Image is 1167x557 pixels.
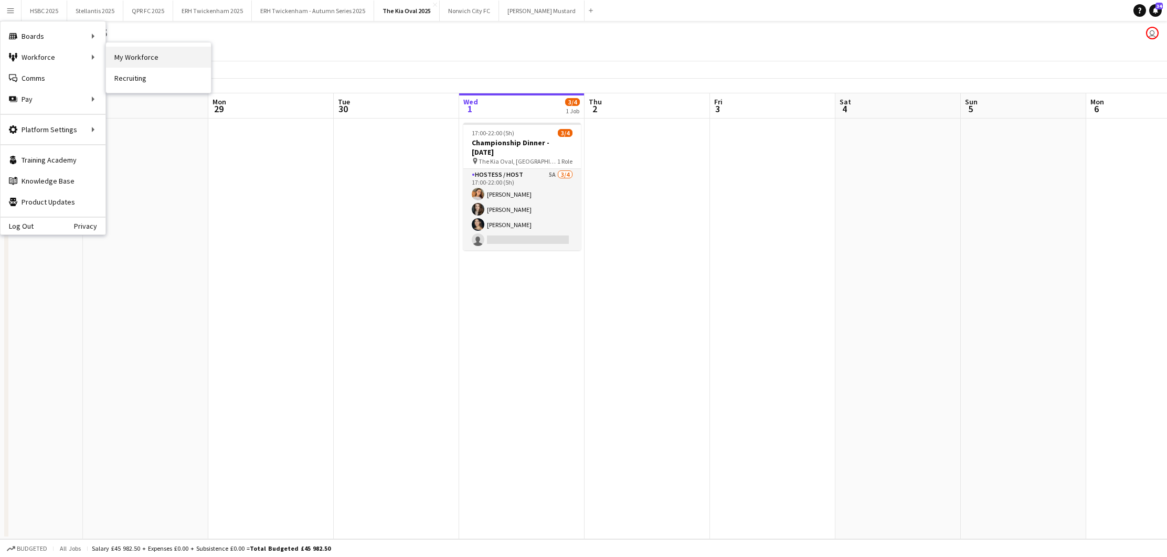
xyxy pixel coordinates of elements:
span: 1 [462,103,478,115]
span: Sun [965,97,978,106]
a: Training Academy [1,149,105,170]
button: The Kia Oval 2025 [374,1,440,21]
button: HSBC 2025 [22,1,67,21]
span: Mon [213,97,226,106]
a: Privacy [74,222,105,230]
span: 3/4 [558,129,572,137]
div: Salary £45 982.50 + Expenses £0.00 + Subsistence £0.00 = [92,544,331,552]
a: 34 [1149,4,1162,17]
span: Fri [714,97,723,106]
a: My Workforce [106,47,211,68]
app-user-avatar: Sam Johannesson [1146,27,1159,39]
span: 6 [1089,103,1104,115]
a: Product Updates [1,191,105,212]
a: Log Out [1,222,34,230]
span: Budgeted [17,545,47,552]
span: 30 [336,103,350,115]
span: Sat [840,97,851,106]
span: 4 [838,103,851,115]
button: [PERSON_NAME] Mustard [499,1,585,21]
span: Wed [463,97,478,106]
div: 1 Job [566,107,579,115]
div: Workforce [1,47,105,68]
app-card-role: Hostess / Host5A3/417:00-22:00 (5h)[PERSON_NAME][PERSON_NAME][PERSON_NAME] [463,169,581,250]
button: ERH Twickenham - Autumn Series 2025 [252,1,374,21]
button: ERH Twickenham 2025 [173,1,252,21]
span: 34 [1155,3,1163,9]
div: Boards [1,26,105,47]
div: Pay [1,89,105,110]
h3: Championship Dinner - [DATE] [463,138,581,157]
span: All jobs [58,544,83,552]
span: 1 Role [557,157,572,165]
button: Stellantis 2025 [67,1,123,21]
span: 3/4 [565,98,580,106]
span: Total Budgeted £45 982.50 [250,544,331,552]
span: Tue [338,97,350,106]
span: 17:00-22:00 (5h) [472,129,514,137]
a: Comms [1,68,105,89]
button: Budgeted [5,543,49,554]
button: QPR FC 2025 [123,1,173,21]
span: 2 [587,103,602,115]
span: 29 [211,103,226,115]
span: The Kia Oval, [GEOGRAPHIC_DATA], [GEOGRAPHIC_DATA] [479,157,557,165]
app-job-card: 17:00-22:00 (5h)3/4Championship Dinner - [DATE] The Kia Oval, [GEOGRAPHIC_DATA], [GEOGRAPHIC_DATA... [463,123,581,250]
a: Knowledge Base [1,170,105,191]
div: Platform Settings [1,119,105,140]
button: Norwich City FC [440,1,499,21]
a: Recruiting [106,68,211,89]
span: Thu [589,97,602,106]
span: 3 [713,103,723,115]
span: Mon [1090,97,1104,106]
span: 5 [963,103,978,115]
